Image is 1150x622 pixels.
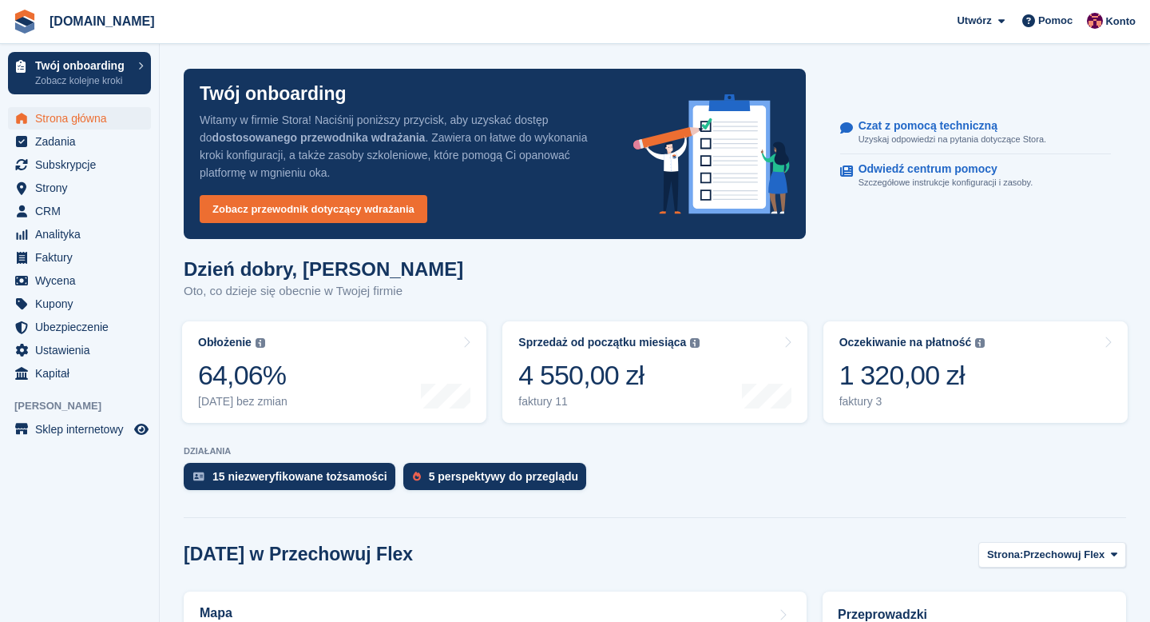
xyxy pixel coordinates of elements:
a: menu [8,418,151,441]
img: icon-info-grey-7440780725fd019a000dd9b08b2336e03edf1995a4989e88bcd33f0948082b44.svg [975,338,985,348]
span: Kupony [35,293,131,315]
p: Witamy w firmie Stora! Naciśnij poniższy przycisk, aby uzyskać dostęp do . Zawiera on łatwe do wy... [200,111,608,181]
span: Kapitał [35,362,131,385]
img: prospect-51fa495bee0391a8d652442698ab0144808aea92771e9ea1ae160a38d050c398.svg [413,472,421,481]
h2: [DATE] w Przechowuj Flex [184,544,413,565]
span: Zadania [35,130,131,153]
a: menu [8,293,151,315]
div: Obłożenie [198,336,252,349]
p: Twój onboarding [200,85,347,103]
a: Twój onboarding Zobacz kolejne kroki [8,52,151,94]
a: Czat z pomocą techniczną Uzyskaj odpowiedzi na pytania dotyczące Stora. [840,111,1111,155]
span: Wycena [35,269,131,292]
a: Zobacz przewodnik dotyczący wdrażania [200,195,427,223]
img: icon-info-grey-7440780725fd019a000dd9b08b2336e03edf1995a4989e88bcd33f0948082b44.svg [256,338,265,348]
div: 64,06% [198,359,287,392]
p: Odwiedź centrum pomocy [859,162,1021,176]
span: Strona: [987,547,1024,563]
div: 15 niezweryfikowane tożsamości [212,470,387,483]
p: Zobacz kolejne kroki [35,74,130,88]
a: menu [8,362,151,385]
img: verify_identity-adf6edd0f0f0b5bbfe63781bf79b02c33cf7c696d77639b501bdc392416b5a36.svg [193,472,204,481]
span: Subskrypcje [35,154,131,176]
p: Szczegółowe instrukcje konfiguracji i zasoby. [859,176,1033,189]
p: Oto, co dzieje się obecnie w Twojej firmie [184,282,463,301]
a: Sprzedaż od początku miesiąca 4 550,00 zł faktury 11 [502,321,807,423]
a: Oczekiwanie na płatność 1 320,00 zł faktury 3 [823,321,1128,423]
a: menu [8,177,151,199]
div: Oczekiwanie na płatność [839,336,972,349]
a: menu [8,269,151,292]
a: menu [8,246,151,269]
img: Mateusz Kacwin [1087,13,1103,29]
p: DZIAŁANIA [184,446,1126,457]
span: Analityka [35,223,131,245]
a: Obłożenie 64,06% [DATE] bez zmian [182,321,486,423]
div: Sprzedaż od początku miesiąca [518,336,686,349]
h2: Mapa [200,606,232,620]
span: Sklep internetowy [35,418,131,441]
a: menu [8,223,151,245]
span: Ustawienia [35,339,131,361]
div: faktury 3 [839,395,985,409]
div: 4 550,00 zł [518,359,700,392]
span: Pomoc [1038,13,1073,29]
div: 5 perspektywy do przeglądu [429,470,579,483]
span: Utwórz [957,13,991,29]
a: [DOMAIN_NAME] [43,8,161,34]
div: [DATE] bez zmian [198,395,287,409]
div: faktury 11 [518,395,700,409]
a: Odwiedź centrum pomocy Szczegółowe instrukcje konfiguracji i zasoby. [840,154,1111,197]
p: Uzyskaj odpowiedzi na pytania dotyczące Stora. [859,133,1046,146]
a: menu [8,154,151,176]
span: Ubezpieczenie [35,316,131,338]
span: Przechowuj Flex [1023,547,1104,563]
h1: Dzień dobry, [PERSON_NAME] [184,258,463,280]
div: 1 320,00 zł [839,359,985,392]
button: Strona: Przechowuj Flex [978,542,1126,568]
span: Strony [35,177,131,199]
span: Strona główna [35,107,131,130]
img: onboarding-info-6c161a55d2c0e0a8cae90662b2fe09162a5109e8cc188191df67fb4f79e88e88.svg [633,94,790,214]
a: menu [8,316,151,338]
img: icon-info-grey-7440780725fd019a000dd9b08b2336e03edf1995a4989e88bcd33f0948082b44.svg [690,338,700,348]
a: menu [8,200,151,222]
a: 15 niezweryfikowane tożsamości [184,463,403,498]
strong: dostosowanego przewodnika wdrażania [212,131,426,144]
a: menu [8,130,151,153]
a: menu [8,107,151,130]
p: Czat z pomocą techniczną [859,119,1033,133]
a: 5 perspektywy do przeglądu [403,463,595,498]
a: menu [8,339,151,361]
span: [PERSON_NAME] [14,398,159,414]
p: Twój onboarding [35,60,130,71]
a: Podgląd sklepu [132,420,151,439]
span: Faktury [35,246,131,269]
span: CRM [35,200,131,222]
span: Konto [1105,14,1136,30]
img: stora-icon-8386f47178a22dfd0bd8f6a31ec36ba5ce8667c1dd55bd0f319d3a0aa187defe.svg [13,10,37,34]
